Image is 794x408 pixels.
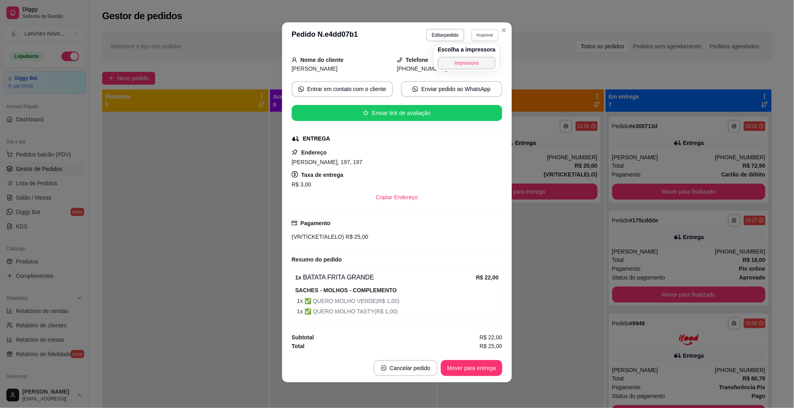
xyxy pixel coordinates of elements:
[300,220,330,226] strong: Pagamento
[292,159,362,165] span: [PERSON_NAME], 197, 197
[406,57,429,63] strong: Telefone
[292,149,298,155] span: pushpin
[301,172,344,178] strong: Taxa de entrega
[397,57,403,63] span: phone
[297,307,499,316] span: ✅ QUERO MOLHO TASTY ( R$ 1,00 )
[480,342,502,351] span: R$ 25,00
[471,29,499,41] button: Imprimir
[401,81,502,97] button: whats-appEnviar pedido ao WhatsApp
[397,65,447,72] span: [PHONE_NUMBER]
[438,46,496,53] h4: Escolha a impressora
[301,149,327,156] strong: Endereço
[295,274,302,281] strong: 1 x
[292,343,304,349] strong: Total
[292,57,297,63] span: user
[297,308,304,315] strong: 1 x
[374,360,438,376] button: close-circleCancelar pedido
[441,360,502,376] button: Mover para entrega
[344,234,368,240] span: R$ 25,00
[292,334,314,341] strong: Subtotal
[300,57,344,63] strong: Nome do cliente
[369,189,424,205] button: Copiar Endereço
[292,29,358,42] h3: Pedido N. e4dd07b1
[480,333,502,342] span: R$ 22,00
[292,234,344,240] span: (VR/TICKET/ALELO)
[476,274,499,281] strong: R$ 22,00
[498,24,510,37] button: Close
[363,110,369,116] span: star
[292,220,297,226] span: credit-card
[381,365,387,371] span: close-circle
[292,81,393,97] button: whats-appEntrar em contato com o cliente
[292,65,338,72] span: [PERSON_NAME]
[297,298,304,304] strong: 1 x
[438,57,496,69] button: Impressora
[295,273,476,282] div: BATATA FRITA GRANDE
[295,287,397,293] strong: SACHES - MOLHOS - COMPLEMENTO
[298,86,304,92] span: whats-app
[413,86,418,92] span: whats-app
[292,105,502,121] button: starEnviar link de avaliação
[292,181,311,188] span: R$ 3,00
[297,297,499,305] span: ✅ QUERO MOLHO VERDE ( R$ 1,00 )
[426,29,464,42] button: Editarpedido
[292,256,342,263] strong: Resumo do pedido
[303,135,330,143] div: ENTREGA
[292,171,298,178] span: dollar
